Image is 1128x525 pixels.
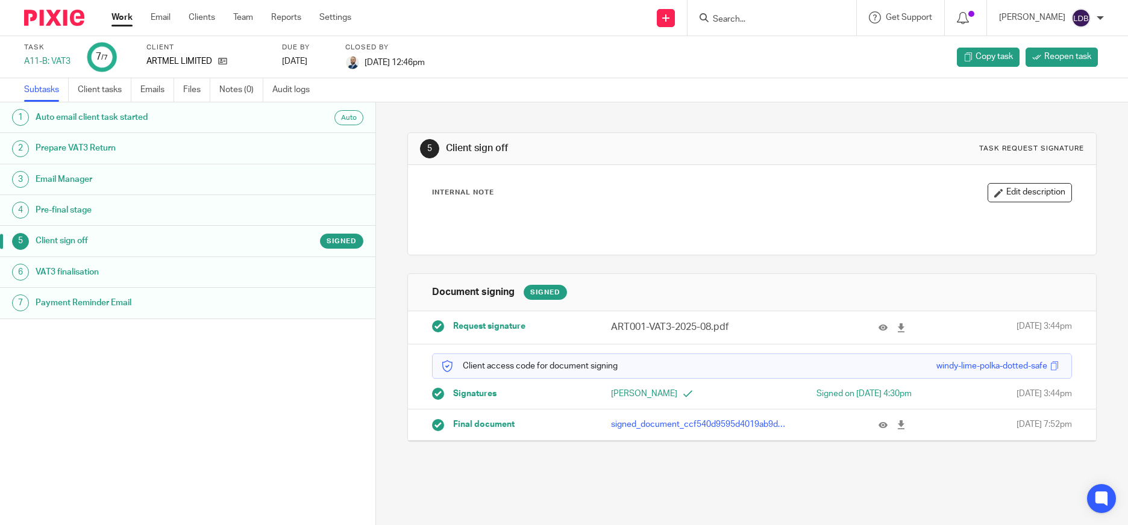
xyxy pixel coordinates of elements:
h1: Auto email client task started [36,108,254,126]
span: [DATE] 3:44pm [1017,320,1072,334]
span: Reopen task [1044,51,1091,63]
div: 3 [12,171,29,188]
div: A11-B: VAT3 [24,55,72,67]
a: Work [111,11,133,23]
a: Files [183,78,210,102]
div: Auto [334,110,363,125]
h1: Client sign off [36,232,254,250]
div: 7 [96,50,108,64]
p: [PERSON_NAME] [611,388,752,400]
a: Emails [140,78,174,102]
span: Signed [327,236,357,246]
div: [DATE] [282,55,330,67]
span: Copy task [976,51,1013,63]
div: 5 [12,233,29,250]
a: Notes (0) [219,78,263,102]
p: Client access code for document signing [442,360,618,372]
div: 6 [12,264,29,281]
a: Team [233,11,253,23]
input: Search [712,14,820,25]
div: Signed [524,285,567,300]
a: Reopen task [1026,48,1098,67]
a: Copy task [957,48,1020,67]
div: 7 [12,294,29,311]
span: Signatures [453,388,497,400]
div: 5 [420,139,439,158]
a: Settings [319,11,351,23]
label: Task [24,43,72,52]
label: Client [146,43,267,52]
span: [DATE] 3:44pm [1017,388,1072,400]
img: svg%3E [1071,8,1091,28]
h1: Pre-final stage [36,201,254,219]
div: 1 [12,109,29,126]
a: Subtasks [24,78,69,102]
span: Get Support [886,13,932,22]
img: Pixie [24,10,84,26]
label: Closed by [345,43,425,52]
h1: Email Manager [36,170,254,188]
span: [DATE] 7:52pm [1017,418,1072,430]
a: Clients [189,11,215,23]
div: Signed on [DATE] 4:30pm [771,388,912,400]
label: Due by [282,43,330,52]
p: ART001-VAT3-2025-08.pdf [611,320,788,334]
div: Task request signature [979,144,1084,154]
h1: Document signing [432,286,515,299]
span: Final document [453,418,515,430]
img: Mark%20LI%20profiler.png [345,55,360,70]
div: windy-lime-polka-dotted-safe [936,360,1047,372]
p: Internal Note [432,188,494,197]
p: signed_document_ccf540d9595d4019ab9db7d6a1339bfd.pdf [611,418,788,430]
p: [PERSON_NAME] [999,11,1065,23]
a: Email [151,11,171,23]
span: Request signature [453,320,525,332]
h1: Prepare VAT3 Return [36,139,254,157]
p: ARTMEL LIMITED [146,55,212,67]
div: 4 [12,202,29,219]
h1: Payment Reminder Email [36,294,254,312]
h1: VAT3 finalisation [36,263,254,281]
a: Audit logs [272,78,319,102]
button: Edit description [988,183,1072,202]
h1: Client sign off [446,142,778,155]
small: /7 [101,54,108,61]
a: Reports [271,11,301,23]
a: Client tasks [78,78,131,102]
span: [DATE] 12:46pm [365,58,425,66]
div: 2 [12,140,29,157]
